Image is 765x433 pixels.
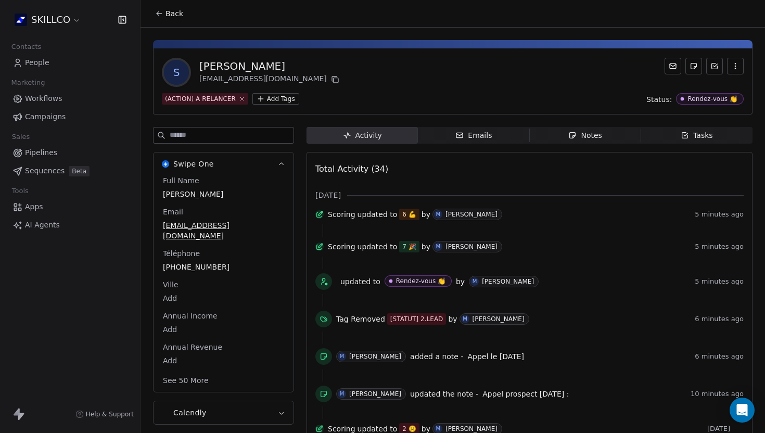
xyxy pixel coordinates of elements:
div: M [436,425,441,433]
span: 5 minutes ago [695,277,744,286]
div: [PERSON_NAME] [199,59,341,73]
span: Scoring [328,209,355,220]
span: Calendly [173,407,207,418]
span: [EMAIL_ADDRESS][DOMAIN_NAME] [163,220,284,241]
div: Open Intercom Messenger [730,398,755,423]
div: M [436,210,441,219]
a: Campaigns [8,108,132,125]
div: Swipe OneSwipe One [154,175,294,392]
img: Swipe One [162,160,169,168]
span: Total Activity (34) [315,164,388,174]
span: Marketing [7,75,49,91]
span: People [25,57,49,68]
span: Workflows [25,93,62,104]
span: Apps [25,201,43,212]
span: SKILLCO [31,13,70,27]
button: Add Tags [252,93,299,105]
div: [PERSON_NAME] [482,278,534,285]
button: SKILLCO [12,11,83,29]
div: [PERSON_NAME] [473,315,525,323]
span: Add [163,324,284,335]
span: Add [163,355,284,366]
span: Campaigns [25,111,66,122]
a: Pipelines [8,144,132,161]
span: Add [163,293,284,303]
div: [STATUT] 2.LEAD [390,314,443,324]
span: Appel prospect [DATE] : [482,390,569,398]
div: [PERSON_NAME] [445,211,498,218]
div: Rendez-vous 👏 [687,95,737,103]
span: Email [161,207,185,217]
div: M [463,315,467,323]
span: updated to [358,241,398,252]
span: Appel le [DATE] [467,352,524,361]
button: Swipe OneSwipe One [154,152,294,175]
a: Appel le [DATE] [467,350,524,363]
span: by [448,314,457,324]
a: People [8,54,132,71]
div: 7 🎉 [402,241,416,252]
a: AI Agents [8,216,132,234]
span: updated to [340,276,380,287]
span: Sequences [25,165,65,176]
div: 6 💪 [402,209,416,220]
button: Back [149,4,189,23]
span: by [456,276,465,287]
div: [PERSON_NAME] [445,243,498,250]
span: [PHONE_NUMBER] [163,262,284,272]
div: Notes [568,130,602,141]
div: (ACTION) A RELANCER [165,94,236,104]
div: Tasks [681,130,713,141]
span: Tag Removed [336,314,385,324]
span: Scoring [328,241,355,252]
div: [PERSON_NAME] [349,390,401,398]
span: Ville [161,279,181,290]
span: [PERSON_NAME] [163,189,284,199]
img: Calendly [162,409,169,416]
span: Back [165,8,183,19]
span: 5 minutes ago [695,210,744,219]
span: Help & Support [86,410,134,418]
span: updated the note - [410,389,478,399]
span: Contacts [7,39,46,55]
div: M [473,277,477,286]
a: Workflows [8,90,132,107]
span: updated to [358,209,398,220]
span: Pipelines [25,147,57,158]
span: 10 minutes ago [691,390,744,398]
span: 6 minutes ago [695,352,744,361]
span: 5 minutes ago [695,243,744,251]
div: M [436,243,441,251]
span: by [422,241,430,252]
span: S [164,60,189,85]
span: Annual Revenue [161,342,224,352]
a: SequencesBeta [8,162,132,180]
div: Rendez-vous 👏 [396,277,445,285]
span: added a note - [410,351,463,362]
button: CalendlyCalendly [154,401,294,424]
div: M [340,352,345,361]
span: AI Agents [25,220,60,231]
div: Emails [455,130,492,141]
span: Beta [69,166,90,176]
a: Appel prospect [DATE] : [482,388,569,400]
span: Annual Income [161,311,220,321]
span: Tools [7,183,33,199]
a: Apps [8,198,132,215]
button: See 50 More [157,371,215,390]
img: Skillco%20logo%20icon%20(2).png [15,14,27,26]
span: by [422,209,430,220]
a: Help & Support [75,410,134,418]
div: M [340,390,345,398]
span: Status: [646,94,672,105]
span: Swipe One [173,159,214,169]
span: [DATE] [315,190,341,200]
div: [PERSON_NAME] [349,353,401,360]
span: Téléphone [161,248,202,259]
span: Sales [7,129,34,145]
span: Full Name [161,175,201,186]
div: [PERSON_NAME] [445,425,498,432]
span: [DATE] [707,425,744,433]
div: [EMAIL_ADDRESS][DOMAIN_NAME] [199,73,341,86]
span: 6 minutes ago [695,315,744,323]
